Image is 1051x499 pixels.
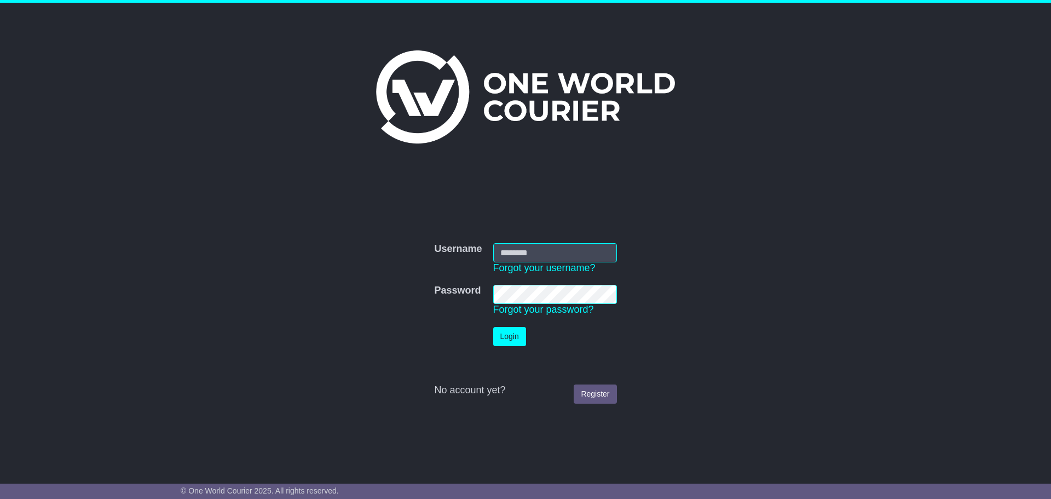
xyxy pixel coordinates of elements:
img: One World [376,50,675,144]
a: Forgot your password? [493,304,594,315]
span: © One World Courier 2025. All rights reserved. [181,486,339,495]
a: Register [574,385,616,404]
label: Username [434,243,482,255]
div: No account yet? [434,385,616,397]
button: Login [493,327,526,346]
label: Password [434,285,481,297]
a: Forgot your username? [493,262,596,273]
